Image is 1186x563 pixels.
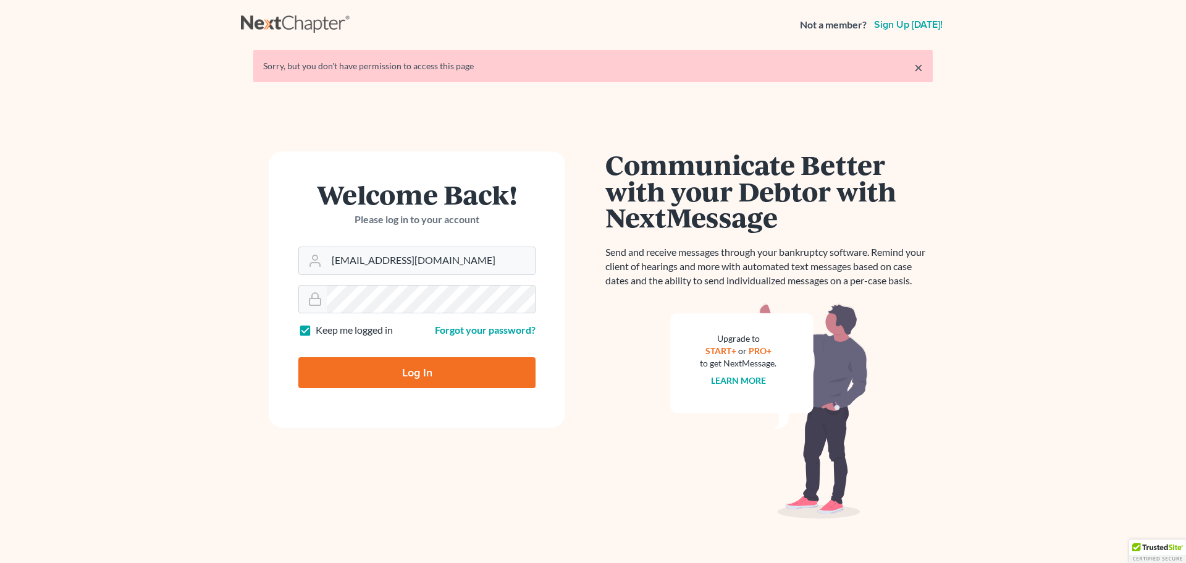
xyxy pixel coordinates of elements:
a: Sign up [DATE]! [872,20,945,30]
h1: Communicate Better with your Debtor with NextMessage [605,151,933,231]
p: Send and receive messages through your bankruptcy software. Remind your client of hearings and mo... [605,245,933,288]
p: Please log in to your account [298,213,536,227]
a: Learn more [711,375,766,386]
span: or [738,345,747,356]
a: × [914,60,923,75]
input: Email Address [327,247,535,274]
img: nextmessage_bg-59042aed3d76b12b5cd301f8e5b87938c9018125f34e5fa2b7a6b67550977c72.svg [670,303,868,519]
input: Log In [298,357,536,388]
h1: Welcome Back! [298,181,536,208]
div: Sorry, but you don't have permission to access this page [263,60,923,72]
a: PRO+ [749,345,772,356]
div: to get NextMessage. [700,357,776,370]
strong: Not a member? [800,18,867,32]
div: Upgrade to [700,332,776,345]
label: Keep me logged in [316,323,393,337]
div: TrustedSite Certified [1129,540,1186,563]
a: START+ [705,345,736,356]
a: Forgot your password? [435,324,536,336]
